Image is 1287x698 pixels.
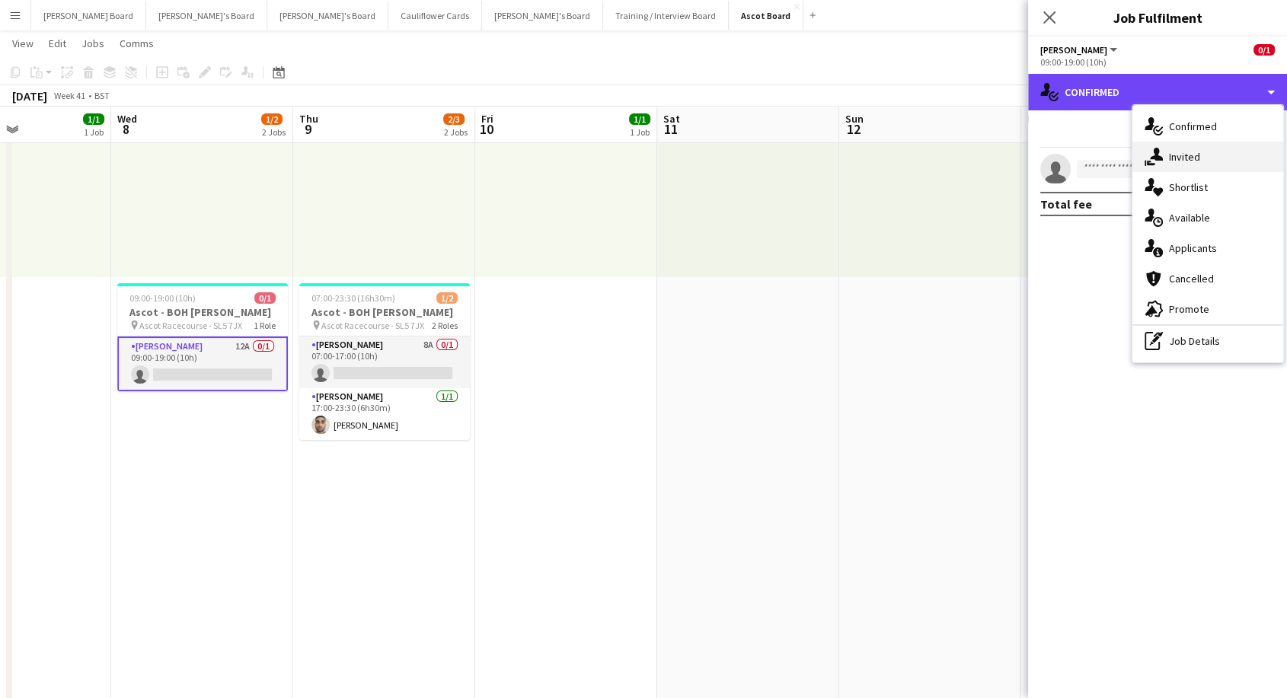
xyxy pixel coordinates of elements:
div: 1 Job [630,126,650,138]
span: 2 Roles [432,320,458,331]
span: Comms [120,37,154,50]
div: 09:00-19:00 (10h) [1040,56,1275,68]
a: View [6,33,40,53]
app-card-role: [PERSON_NAME]8A0/107:00-17:00 (10h) [299,336,470,388]
span: 0/1 [254,292,276,304]
span: 1/2 [436,292,458,304]
div: Total fee [1040,196,1092,212]
span: 2/3 [443,113,465,125]
a: Edit [43,33,72,53]
span: Fri [481,112,493,126]
div: Job Details [1132,326,1283,356]
span: Sun [845,112,864,126]
span: 0/1 [1253,44,1275,56]
button: Cauliflower Cards [388,1,482,30]
a: Comms [113,33,160,53]
button: [PERSON_NAME] Board [31,1,146,30]
span: Applicants [1169,241,1217,255]
span: Cancelled [1169,272,1214,285]
span: Porter - BOH [1040,44,1107,56]
span: 1/1 [629,113,650,125]
button: [PERSON_NAME]'s Board [267,1,388,30]
div: 2 Jobs [262,126,286,138]
div: BST [94,90,110,101]
span: Shortlist [1169,180,1208,194]
span: 11 [661,120,680,138]
span: 1 Role [254,320,276,331]
a: Jobs [75,33,110,53]
div: Confirmed [1028,74,1287,110]
span: Available [1169,211,1210,225]
span: Invited [1169,150,1200,164]
span: 10 [479,120,493,138]
span: 12 [843,120,864,138]
span: View [12,37,34,50]
span: Confirmed [1169,120,1217,133]
button: [PERSON_NAME]'s Board [146,1,267,30]
h3: Ascot - BOH [PERSON_NAME] [117,305,288,319]
button: [PERSON_NAME]'s Board [482,1,603,30]
h3: Job Fulfilment [1028,8,1287,27]
div: [DATE] [12,88,47,104]
span: Ascot Racecourse - SL5 7JX [139,320,242,331]
button: Ascot Board [729,1,803,30]
div: 2 Jobs [444,126,468,138]
span: Ascot Racecourse - SL5 7JX [321,320,424,331]
span: 09:00-19:00 (10h) [129,292,196,304]
app-job-card: 07:00-23:30 (16h30m)1/2Ascot - BOH [PERSON_NAME] Ascot Racecourse - SL5 7JX2 Roles[PERSON_NAME]8A... [299,283,470,440]
div: 1 Job [84,126,104,138]
span: Sat [663,112,680,126]
span: Wed [117,112,137,126]
span: 8 [115,120,137,138]
span: Week 41 [50,90,88,101]
span: Thu [299,112,318,126]
span: 07:00-23:30 (16h30m) [311,292,395,304]
span: Promote [1169,302,1209,316]
button: Training / Interview Board [603,1,729,30]
span: Edit [49,37,66,50]
app-card-role: [PERSON_NAME]1/117:00-23:30 (6h30m)[PERSON_NAME] [299,388,470,440]
span: 1/1 [83,113,104,125]
span: 9 [297,120,318,138]
app-card-role: [PERSON_NAME]12A0/109:00-19:00 (10h) [117,336,288,391]
app-job-card: 09:00-19:00 (10h)0/1Ascot - BOH [PERSON_NAME] Ascot Racecourse - SL5 7JX1 Role[PERSON_NAME]12A0/1... [117,283,288,391]
span: 1/2 [261,113,283,125]
button: [PERSON_NAME] [1040,44,1119,56]
h3: Ascot - BOH [PERSON_NAME] [299,305,470,319]
span: Jobs [81,37,104,50]
span: Mon [1027,112,1047,126]
span: 13 [1025,120,1047,138]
